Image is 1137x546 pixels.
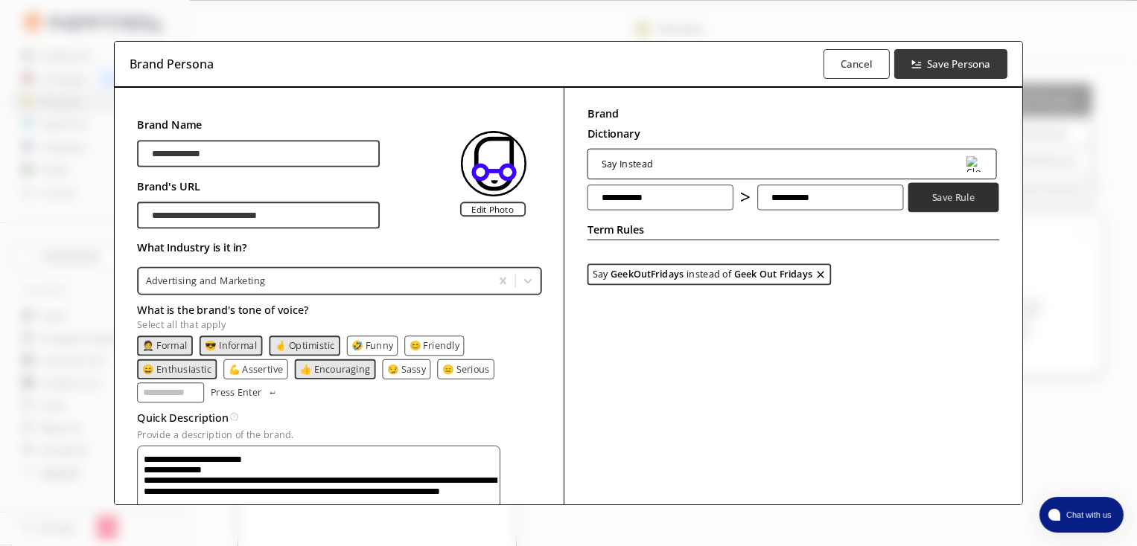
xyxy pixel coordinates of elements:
[137,335,541,402] div: tone-text-list
[137,382,204,402] input: tone-input
[137,237,541,257] h2: What Industry is it in?
[932,191,975,204] b: Save Rule
[1060,509,1115,521] span: Chat with us
[137,319,541,330] p: Select all that apply
[442,364,489,374] button: 😑 Serious
[687,269,731,280] p: instead of
[602,158,653,169] div: Say Instead
[611,269,684,280] b: GeekOutFridays
[409,340,459,350] button: 😊 Friendly
[587,103,640,144] h2: Brand Dictionary
[387,364,426,374] button: 😏 Sassy
[841,57,873,71] b: Cancel
[300,364,370,374] button: 👍 Encouraging
[205,340,257,350] button: 😎 Informal
[142,340,187,350] button: 🤵 Formal
[460,131,526,196] img: Close
[137,141,380,167] input: brand-persona-input-input
[587,220,645,240] h2: Term Rules
[137,407,228,427] h3: Quick Description
[268,391,276,394] img: Press Enter
[908,183,999,213] button: Save Rule
[927,57,990,71] b: Save Persona
[211,387,261,397] p: Press Enter
[137,176,380,196] h2: Brand's URL
[137,115,380,135] h2: Brand Name
[894,49,1008,79] button: Save Persona
[1039,497,1124,533] button: atlas-launcher
[274,340,334,350] button: 🤞 Optimistic
[230,413,238,421] img: Tooltip Icon
[228,364,283,374] button: 💪 Assertive
[459,202,525,216] label: Edit Photo
[587,264,832,286] div: replace-text-list
[137,299,541,319] h3: What is the brand's tone of voice?
[130,53,214,75] h3: Brand Persona
[351,340,393,350] button: 🤣 Funny
[593,269,608,280] p: Say
[137,202,380,228] input: brand-persona-input-input
[137,430,541,440] p: Provide a description of the brand.
[815,269,826,280] img: delete
[142,364,211,374] button: 😄 Enthusiastic
[966,156,983,173] img: Close
[734,269,812,280] b: Geek Out Fridays
[824,49,890,79] button: Cancel
[211,382,278,402] button: Press Enter Press Enter
[740,191,751,202] img: instead of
